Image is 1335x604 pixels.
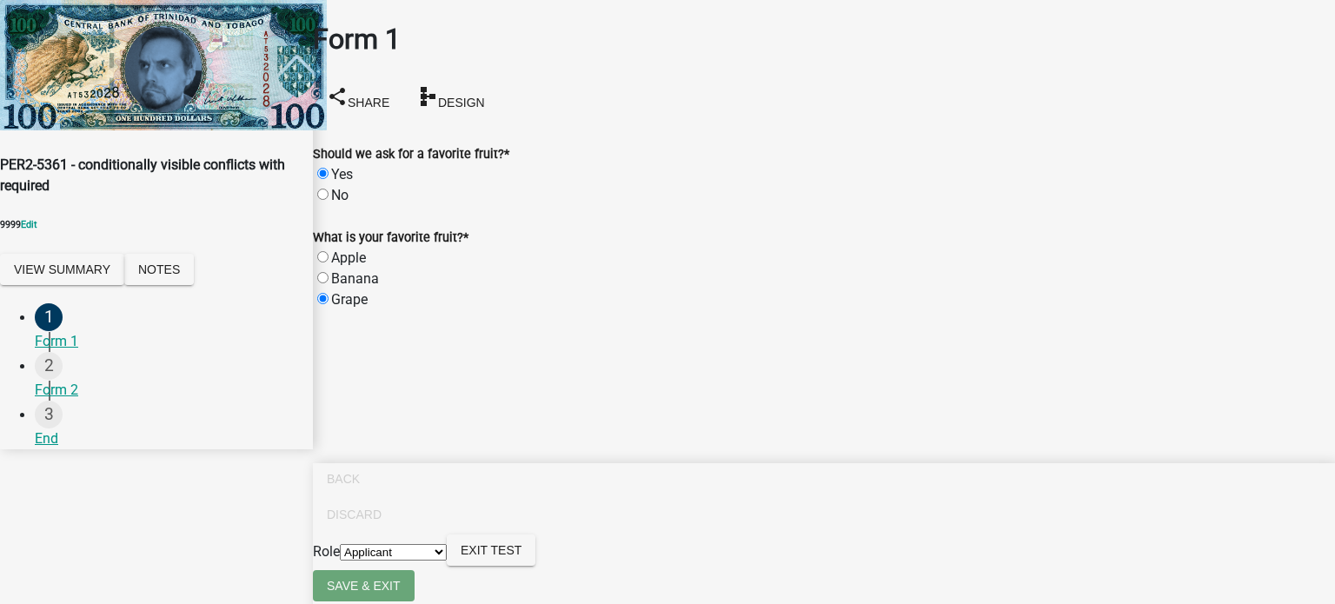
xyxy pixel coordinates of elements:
[313,570,415,601] button: Save & Exit
[331,187,349,203] label: No
[417,85,438,106] i: schema
[35,428,299,449] div: End
[331,249,366,266] label: Apple
[327,579,401,593] span: Save & Exit
[447,534,535,566] button: Exit Test
[35,401,63,428] div: 3
[327,85,348,106] i: share
[21,219,37,230] a: Edit
[124,262,194,279] wm-modal-confirm: Notes
[438,95,485,109] span: Design
[403,79,499,118] button: schemaDesign
[35,303,63,331] div: 1
[35,380,299,401] div: Form 2
[331,270,379,287] label: Banana
[327,472,360,486] span: Back
[124,254,194,285] button: Notes
[331,291,368,308] label: Grape
[21,219,37,230] wm-modal-confirm: Edit Application Number
[313,230,468,245] label: What is your favorite fruit?
[313,463,374,494] button: Back
[331,166,353,183] label: Yes
[35,352,63,380] div: 2
[313,147,509,162] label: Should we ask for a favorite fruit?
[35,331,299,352] div: Form 1
[313,79,403,118] button: shareShare
[461,543,521,557] span: Exit Test
[313,18,1335,60] h1: Form 1
[313,499,395,530] button: Discard
[348,95,389,109] span: Share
